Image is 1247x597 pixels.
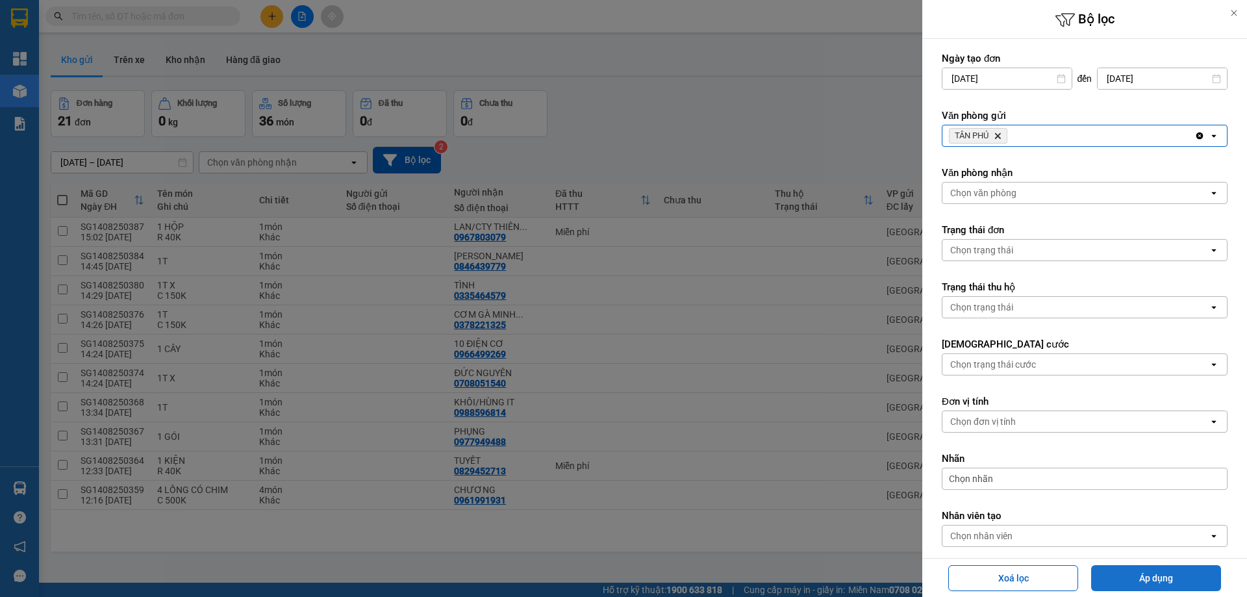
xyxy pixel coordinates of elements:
svg: open [1209,359,1219,370]
svg: open [1209,131,1219,141]
div: Chọn văn phòng [950,186,1016,199]
label: Nhân viên tạo [942,509,1228,522]
svg: Delete [994,132,1001,140]
svg: open [1209,302,1219,312]
label: Đơn vị tính [942,395,1228,408]
svg: Clear all [1194,131,1205,141]
span: TÂN PHÚ [955,131,989,141]
div: Chọn trạng thái [950,301,1013,314]
input: Selected TÂN PHÚ. [1010,129,1011,142]
svg: open [1209,245,1219,255]
span: đến [1077,72,1092,85]
svg: open [1209,188,1219,198]
svg: open [1209,531,1219,541]
div: Chọn đơn vị tính [950,415,1016,428]
h6: Bộ lọc [922,10,1247,30]
label: Trạng thái thu hộ [942,281,1228,294]
label: Văn phòng nhận [942,166,1228,179]
label: Ngày tạo đơn [942,52,1228,65]
input: Select a date. [1098,68,1227,89]
label: Trạng thái đơn [942,223,1228,236]
div: Chọn trạng thái [950,244,1013,257]
button: Xoá lọc [948,565,1078,591]
span: Chọn nhãn [949,472,993,485]
svg: open [1209,416,1219,427]
span: TÂN PHÚ, close by backspace [949,128,1007,144]
input: Select a date. [942,68,1072,89]
label: [DEMOGRAPHIC_DATA] cước [942,338,1228,351]
label: Nhãn [942,452,1228,465]
div: Chọn trạng thái cước [950,358,1036,371]
div: Chọn nhân viên [950,529,1013,542]
button: Áp dụng [1091,565,1221,591]
label: Văn phòng gửi [942,109,1228,122]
